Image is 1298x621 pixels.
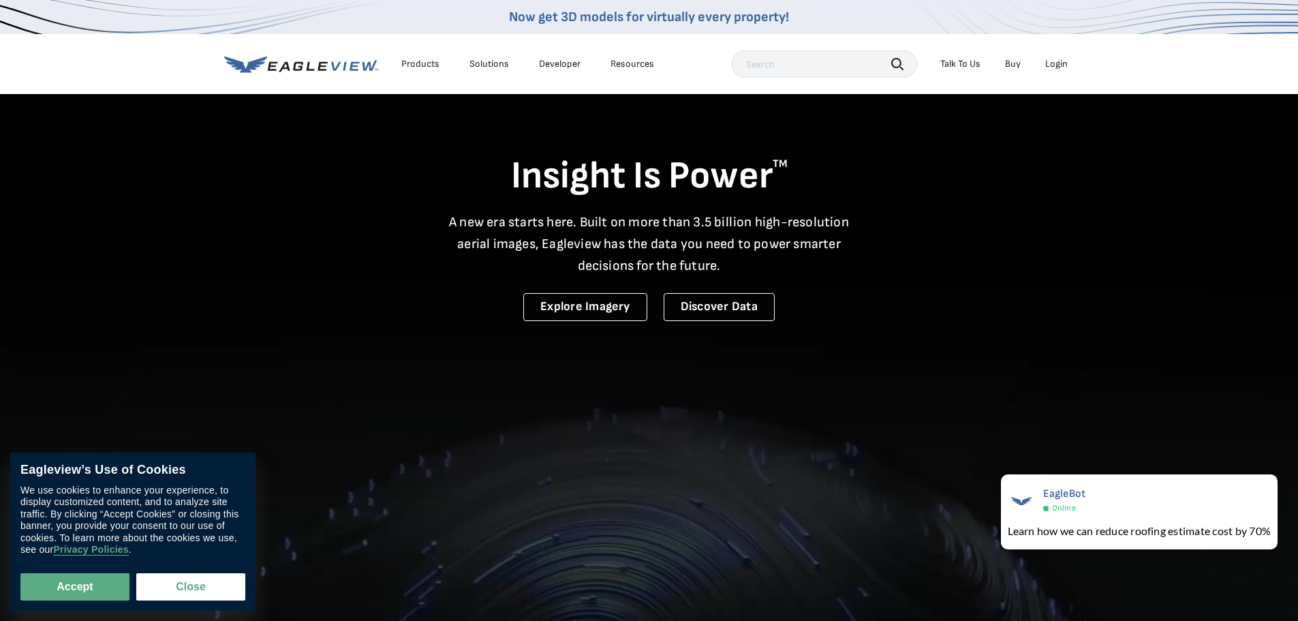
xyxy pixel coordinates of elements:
[1043,487,1086,500] span: EagleBot
[53,545,128,556] a: Privacy Policies
[224,153,1075,200] h1: Insight Is Power
[1008,523,1271,539] div: Learn how we can reduce roofing estimate cost by 70%
[611,58,654,70] div: Resources
[1008,487,1035,515] img: EagleBot
[1052,503,1076,513] span: Online
[469,58,509,70] div: Solutions
[523,293,647,321] a: Explore Imagery
[20,485,245,556] div: We use cookies to enhance your experience, to display customized content, and to analyze site tra...
[732,50,917,78] input: Search
[773,157,788,170] sup: TM
[664,293,775,321] a: Discover Data
[441,211,858,277] p: A new era starts here. Built on more than 3.5 billion high-resolution aerial images, Eagleview ha...
[1005,58,1021,70] a: Buy
[539,58,581,70] a: Developer
[401,58,439,70] div: Products
[1045,58,1068,70] div: Login
[20,463,245,478] div: Eagleview’s Use of Cookies
[940,58,980,70] div: Talk To Us
[509,9,789,25] a: Now get 3D models for virtually every property!
[20,573,129,601] button: Accept
[136,573,245,601] button: Close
